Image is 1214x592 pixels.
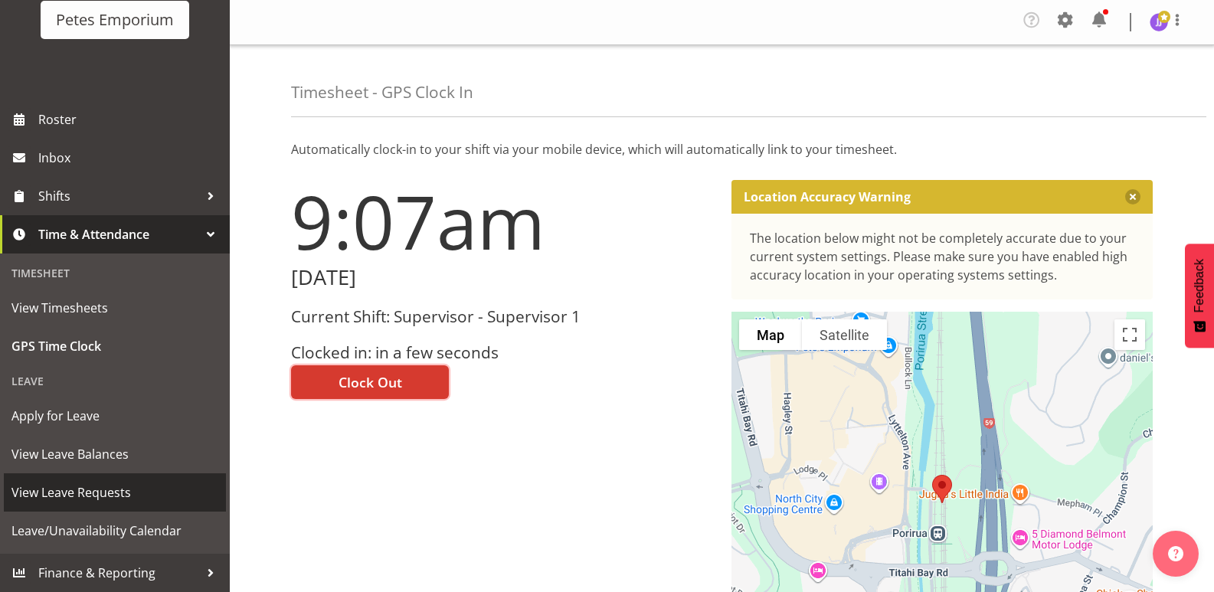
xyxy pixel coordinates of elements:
p: Automatically clock-in to your shift via your mobile device, which will automatically link to you... [291,140,1153,159]
h4: Timesheet - GPS Clock In [291,83,473,101]
p: Location Accuracy Warning [744,189,911,204]
a: View Leave Balances [4,435,226,473]
button: Clock Out [291,365,449,399]
button: Toggle fullscreen view [1114,319,1145,350]
div: Timesheet [4,257,226,289]
span: Roster [38,108,222,131]
h3: Current Shift: Supervisor - Supervisor 1 [291,308,713,325]
h1: 9:07am [291,180,713,263]
h3: Clocked in: in a few seconds [291,344,713,361]
div: Petes Emporium [56,8,174,31]
a: View Timesheets [4,289,226,327]
span: Time & Attendance [38,223,199,246]
a: Apply for Leave [4,397,226,435]
span: Shifts [38,185,199,208]
button: Close message [1125,189,1140,204]
button: Show street map [739,319,802,350]
span: Apply for Leave [11,404,218,427]
span: Finance & Reporting [38,561,199,584]
button: Feedback - Show survey [1185,244,1214,348]
div: The location below might not be completely accurate due to your current system settings. Please m... [750,229,1135,284]
a: GPS Time Clock [4,327,226,365]
span: GPS Time Clock [11,335,218,358]
span: View Leave Balances [11,443,218,466]
button: Show satellite imagery [802,319,887,350]
span: Leave/Unavailability Calendar [11,519,218,542]
div: Leave [4,365,226,397]
a: Leave/Unavailability Calendar [4,512,226,550]
span: Feedback [1193,259,1206,312]
a: View Leave Requests [4,473,226,512]
span: Clock Out [339,372,402,392]
img: janelle-jonkers702.jpg [1150,13,1168,31]
span: Inbox [38,146,222,169]
img: help-xxl-2.png [1168,546,1183,561]
span: View Leave Requests [11,481,218,504]
h2: [DATE] [291,266,713,289]
span: View Timesheets [11,296,218,319]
